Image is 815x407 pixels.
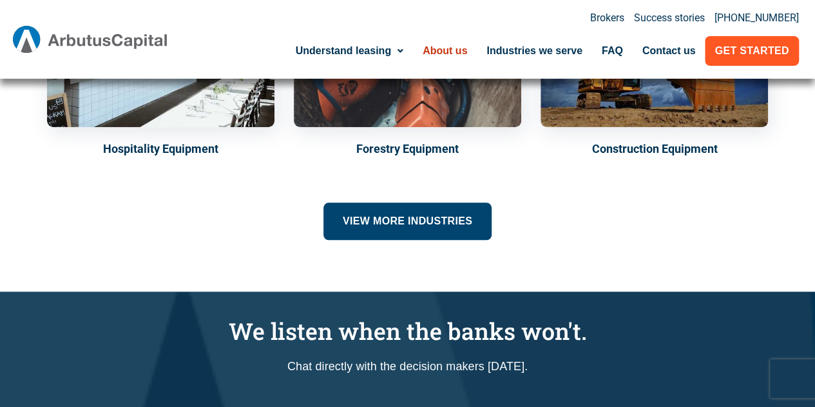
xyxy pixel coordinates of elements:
a: Understand leasing [286,36,413,66]
span: View more industries [343,212,472,230]
a: Success stories [634,13,705,23]
a: View more industries [323,203,492,240]
a: [PHONE_NUMBER] [714,13,799,23]
h5: Forestry Equipment [294,140,521,157]
a: Brokers [590,13,624,23]
a: FAQ [592,36,633,66]
a: Industries we serve [477,36,592,66]
h3: We listen when the banks won't. [41,317,775,345]
a: Get Started [705,36,798,66]
p: Chat directly with the decision makers [DATE]. [41,358,775,375]
h5: Hospitality Equipment [47,140,274,157]
a: About us [413,36,477,66]
h5: Construction Equipment [541,140,768,157]
a: Contact us [633,36,705,66]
